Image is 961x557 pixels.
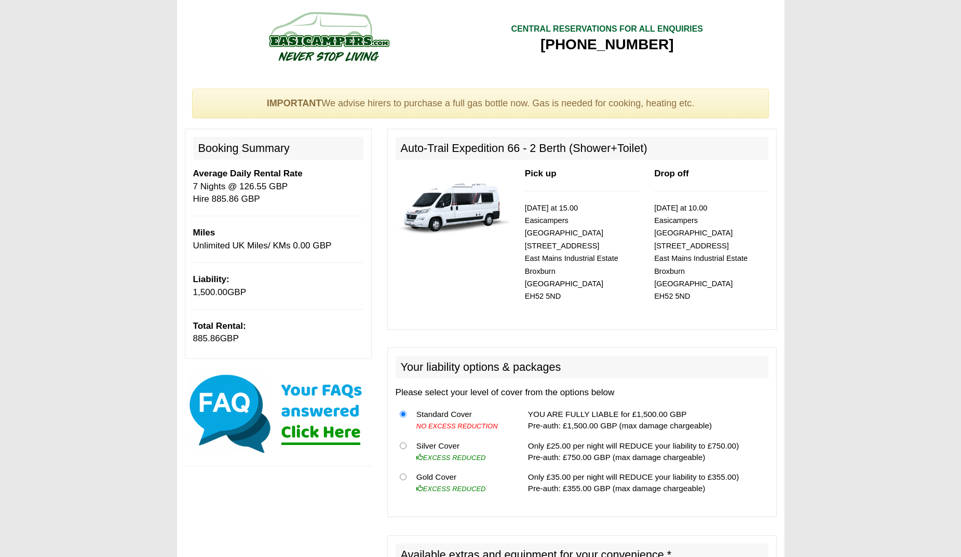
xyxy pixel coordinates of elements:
[654,204,748,301] small: [DATE] at 10.00 Easicampers [GEOGRAPHIC_DATA] [STREET_ADDRESS] East Mains Industrial Estate Broxb...
[185,372,372,455] img: Click here for our most common FAQs
[193,333,220,343] span: 885.86
[511,35,703,54] div: [PHONE_NUMBER]
[193,274,229,284] b: Liability:
[192,89,769,119] div: We advise hirers to purchase a full gas bottle now. Gas is needed for cooking, heating etc.
[412,436,512,467] td: Silver Cover
[230,8,427,65] img: campers-checkout-logo.png
[193,137,363,160] h2: Booking Summary
[524,405,768,436] td: YOU ARE FULLY LIABLE for £1,500.00 GBP Pre-auth: £1,500.00 GBP (max damage chargeable)
[193,320,363,345] p: GBP
[416,454,486,462] i: EXCESS REDUCED
[267,98,322,108] strong: IMPORTANT
[193,287,228,297] span: 1,500.00
[193,169,303,178] b: Average Daily Rental Rate
[412,405,512,436] td: Standard Cover
[525,169,557,178] b: Pick up
[524,467,768,498] td: Only £35.00 per night will REDUCE your liability to £355.00) Pre-auth: £355.00 GBP (max damage ch...
[396,356,768,379] h2: Your liability options & packages
[525,204,618,301] small: [DATE] at 15.00 Easicampers [GEOGRAPHIC_DATA] [STREET_ADDRESS] East Mains Industrial Estate Broxb...
[396,168,509,241] img: 339.jpg
[416,485,486,493] i: EXCESS REDUCED
[511,23,703,35] div: CENTRAL RESERVATIONS FOR ALL ENQUIRIES
[193,227,363,252] p: Unlimited UK Miles/ KMs 0.00 GBP
[193,273,363,299] p: GBP
[193,228,215,238] b: Miles
[396,137,768,160] h2: Auto-Trail Expedition 66 - 2 Berth (Shower+Toilet)
[412,467,512,498] td: Gold Cover
[654,169,688,178] b: Drop off
[416,422,498,430] i: NO EXCESS REDUCTION
[396,386,768,399] p: Please select your level of cover from the options below
[524,436,768,467] td: Only £25.00 per night will REDUCE your liability to £750.00) Pre-auth: £750.00 GBP (max damage ch...
[193,321,246,331] b: Total Rental:
[193,168,363,205] p: 7 Nights @ 126.55 GBP Hire 885.86 GBP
